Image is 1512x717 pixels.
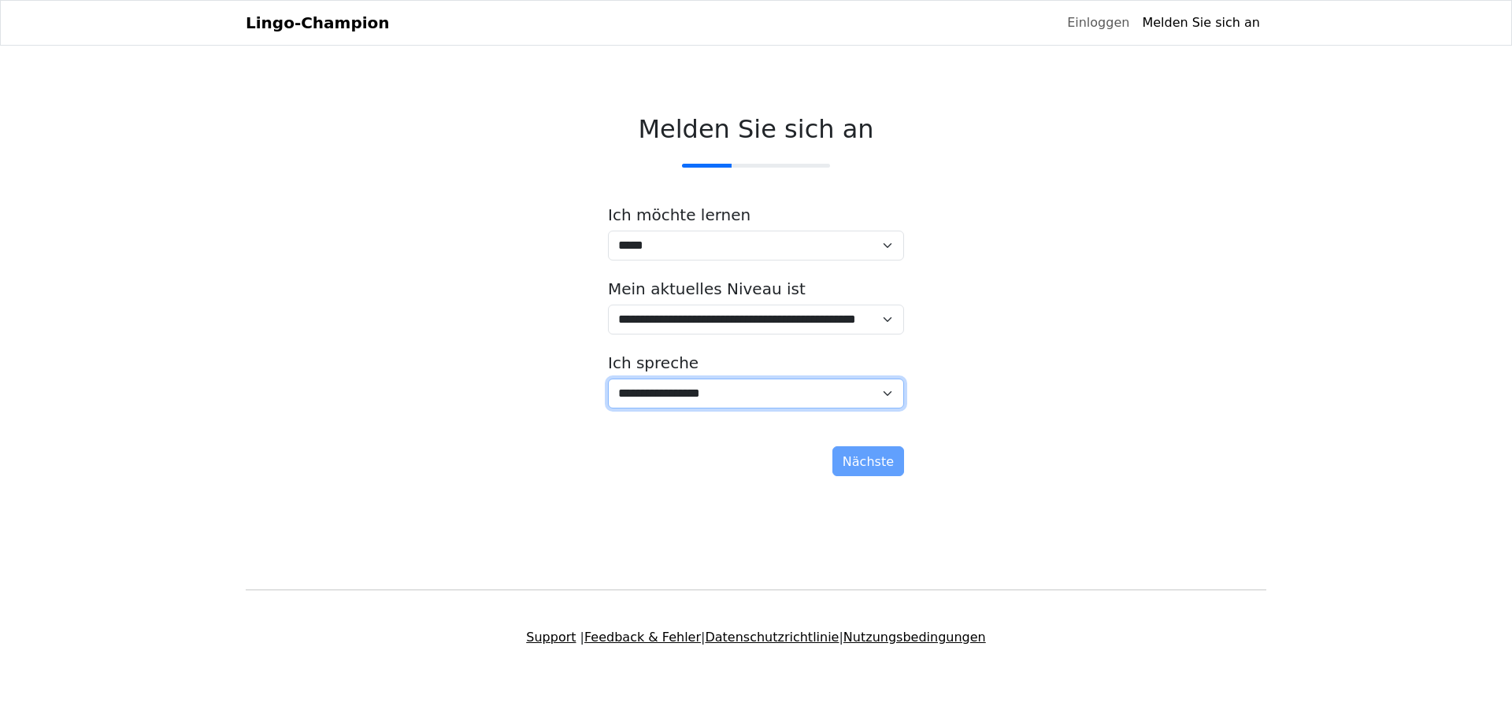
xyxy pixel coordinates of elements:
a: Nutzungsbedingungen [843,630,986,645]
font: Einloggen [1067,15,1129,30]
a: Feedback & Fehler [584,630,701,645]
font: | [839,630,843,645]
a: Support [526,630,576,645]
a: Lingo-Champion [246,7,390,39]
a: Melden Sie sich an [1136,7,1266,39]
font: | [701,630,705,645]
font: Mein aktuelles Niveau ist [608,279,806,298]
font: Melden Sie sich an [1142,15,1260,30]
font: Lingo-Champion [246,13,390,32]
a: Einloggen [1061,7,1136,39]
font: Ich möchte lernen [608,205,750,224]
font: Melden Sie sich an [638,114,873,144]
font: Ich spreche [608,353,699,372]
font: | [580,630,584,645]
a: Datenschutzrichtlinie [705,630,839,645]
